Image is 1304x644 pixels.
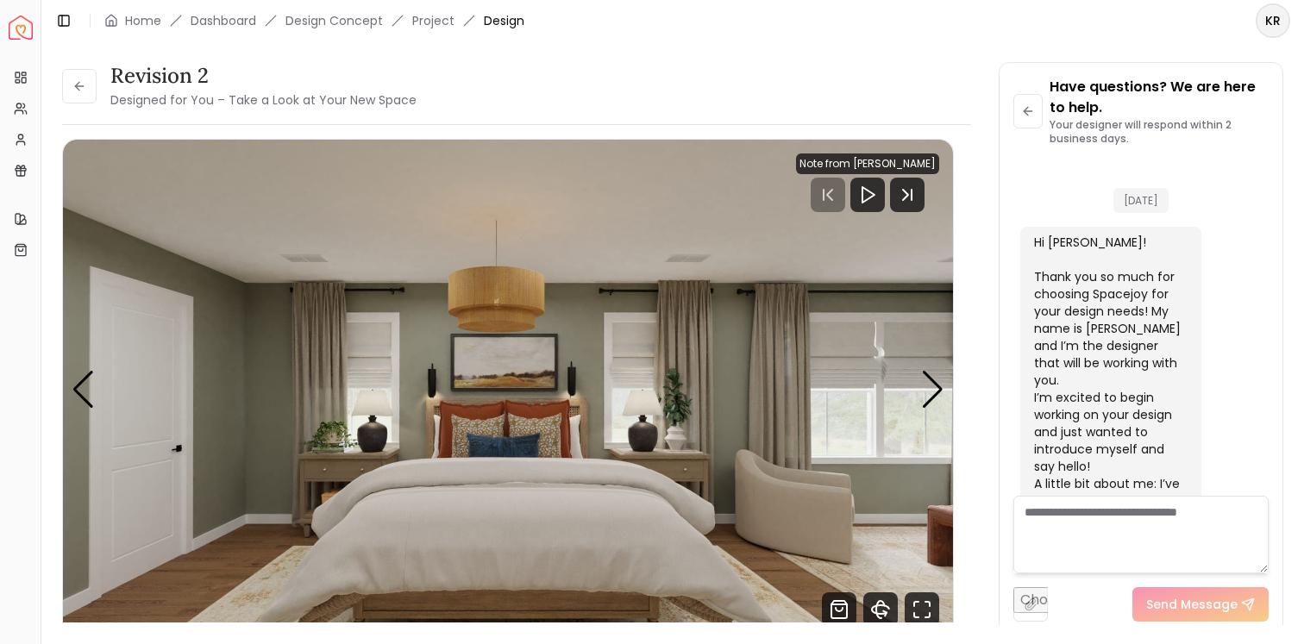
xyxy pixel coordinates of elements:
[63,140,953,641] div: Carousel
[857,184,878,205] svg: Play
[1113,188,1169,213] span: [DATE]
[796,153,939,174] div: Note from [PERSON_NAME]
[1050,118,1269,146] p: Your designer will respond within 2 business days.
[9,16,33,40] a: Spacejoy
[412,12,455,29] a: Project
[1257,5,1288,36] span: KR
[9,16,33,40] img: Spacejoy Logo
[905,592,939,627] svg: Fullscreen
[285,12,383,29] li: Design Concept
[191,12,256,29] a: Dashboard
[863,592,898,627] svg: 360 View
[110,91,417,109] small: Designed for You – Take a Look at Your New Space
[921,371,944,409] div: Next slide
[1050,77,1269,118] p: Have questions? We are here to help.
[125,12,161,29] a: Home
[484,12,524,29] span: Design
[63,140,953,641] img: Design Render 1
[1256,3,1290,38] button: KR
[890,178,925,212] svg: Next Track
[822,592,856,627] svg: Shop Products from this design
[63,140,953,641] div: 1 / 4
[72,371,95,409] div: Previous slide
[104,12,524,29] nav: breadcrumb
[110,62,417,90] h3: Revision 2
